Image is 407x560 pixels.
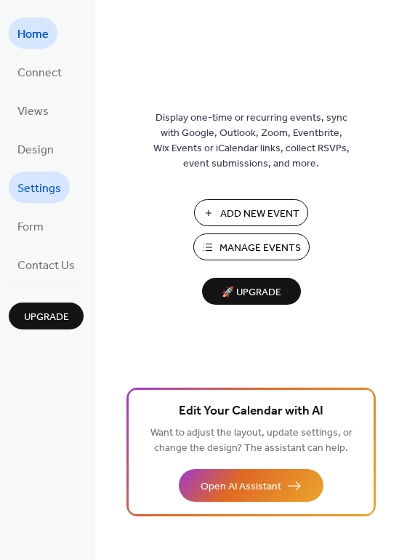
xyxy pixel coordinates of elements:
[17,139,54,161] span: Design
[9,210,52,241] a: Form
[153,111,350,172] span: Display one-time or recurring events, sync with Google, Outlook, Zoom, Eventbrite, Wix Events or ...
[17,62,62,84] span: Connect
[17,23,49,46] span: Home
[220,207,299,222] span: Add New Event
[202,278,301,305] button: 🚀 Upgrade
[211,283,292,303] span: 🚀 Upgrade
[9,56,70,87] a: Connect
[9,95,57,126] a: Views
[24,310,69,325] span: Upgrade
[9,249,84,280] a: Contact Us
[179,469,323,502] button: Open AI Assistant
[179,401,323,422] span: Edit Your Calendar with AI
[9,133,63,164] a: Design
[9,303,84,329] button: Upgrade
[17,100,49,123] span: Views
[17,177,61,200] span: Settings
[150,423,352,458] span: Want to adjust the layout, update settings, or change the design? The assistant can help.
[17,216,44,239] span: Form
[193,233,310,260] button: Manage Events
[219,241,301,256] span: Manage Events
[194,199,308,226] button: Add New Event
[201,479,281,495] span: Open AI Assistant
[17,255,75,277] span: Contact Us
[9,172,70,203] a: Settings
[9,17,57,49] a: Home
